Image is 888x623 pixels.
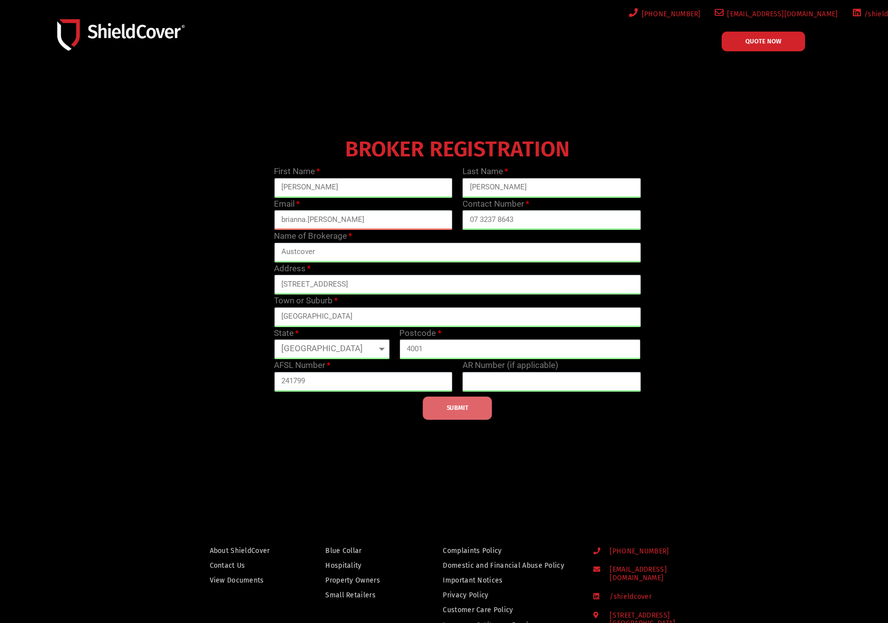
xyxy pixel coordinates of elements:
span: Complaints Policy [443,545,502,557]
a: Blue Collar [325,545,400,557]
a: Contact Us [210,559,283,572]
a: About ShieldCover [210,545,283,557]
span: [EMAIL_ADDRESS][DOMAIN_NAME] [724,8,838,20]
a: Property Owners [325,574,400,586]
span: Blue Collar [325,545,361,557]
a: Privacy Policy [443,589,574,601]
a: Important Notices [443,574,574,586]
h4: BROKER REGISTRATION [269,144,646,155]
a: Small Retailers [325,589,400,601]
span: Domestic and Financial Abuse Policy [443,559,564,572]
span: Important Notices [443,574,502,586]
span: [PHONE_NUMBER] [638,8,701,20]
span: SUBMIT [447,407,468,409]
span: QUOTE NOW [745,38,781,44]
label: Contact Number [463,198,529,211]
a: Customer Care Policy [443,604,574,616]
span: [EMAIL_ADDRESS][DOMAIN_NAME] [602,566,714,583]
span: Hospitality [325,559,361,572]
a: /shieldcover [593,593,714,601]
label: State [274,327,299,340]
a: Hospitality [325,559,400,572]
a: Complaints Policy [443,545,574,557]
label: Address [274,262,310,275]
label: AFSL Number [274,359,330,372]
span: Small Retailers [325,589,376,601]
a: QUOTE NOW [722,32,805,51]
span: Customer Care Policy [443,604,513,616]
button: SUBMIT [423,397,492,420]
a: [EMAIL_ADDRESS][DOMAIN_NAME] [593,566,714,583]
span: About ShieldCover [210,545,270,557]
span: Property Owners [325,574,380,586]
a: [EMAIL_ADDRESS][DOMAIN_NAME] [713,8,838,20]
label: Last Name [463,165,508,178]
img: Shield-Cover-Underwriting-Australia-logo-full [57,19,185,50]
label: Name of Brokerage [274,230,352,243]
label: First Name [274,165,320,178]
span: Contact Us [210,559,245,572]
label: Email [274,198,300,211]
a: View Documents [210,574,283,586]
label: AR Number (if applicable) [463,359,558,372]
a: [PHONE_NUMBER] [593,548,714,556]
a: Domestic and Financial Abuse Policy [443,559,574,572]
a: [PHONE_NUMBER] [627,8,701,20]
span: View Documents [210,574,264,586]
span: [PHONE_NUMBER] [602,548,669,556]
label: Postcode [399,327,441,340]
span: Privacy Policy [443,589,488,601]
span: /shieldcover [602,593,652,601]
label: Town or Suburb [274,294,338,307]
